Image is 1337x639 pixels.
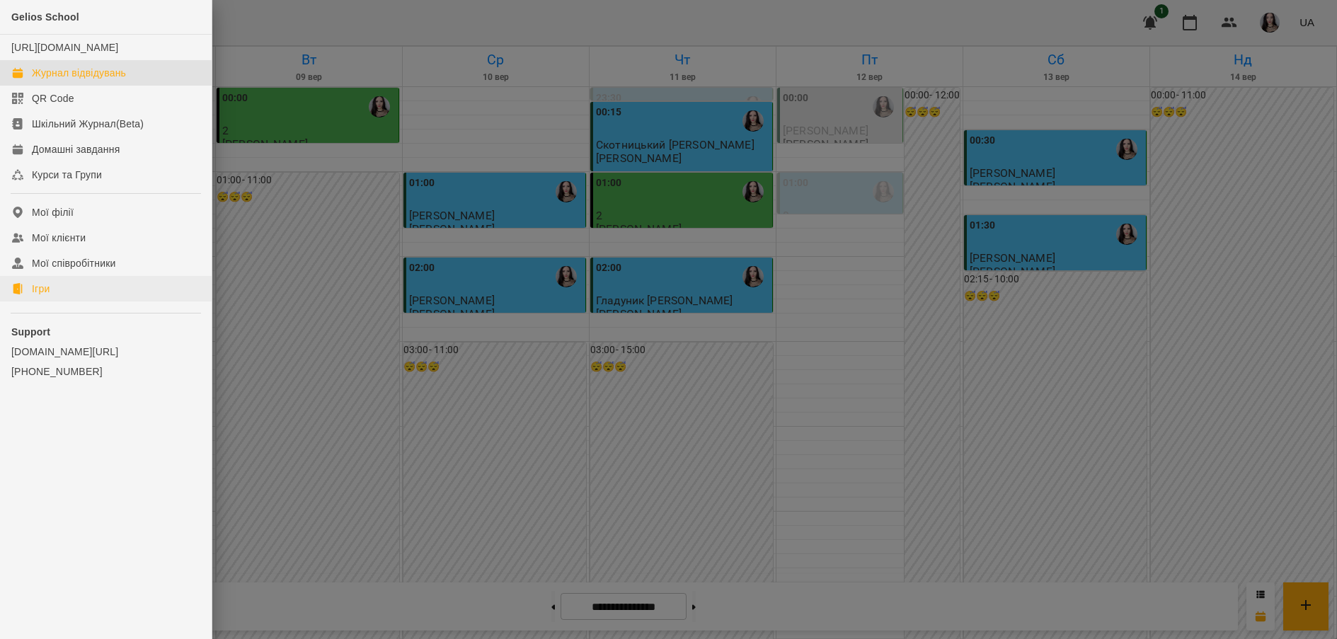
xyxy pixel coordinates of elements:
[32,91,74,105] div: QR Code
[32,282,50,296] div: Ігри
[32,117,144,131] div: Шкільний Журнал(Beta)
[32,205,74,219] div: Мої філії
[32,66,126,80] div: Журнал відвідувань
[32,168,102,182] div: Курси та Групи
[32,231,86,245] div: Мої клієнти
[11,345,200,359] a: [DOMAIN_NAME][URL]
[32,142,120,156] div: Домашні завдання
[11,11,79,23] span: Gelios School
[11,42,118,53] a: [URL][DOMAIN_NAME]
[11,364,200,379] a: [PHONE_NUMBER]
[32,256,116,270] div: Мої співробітники
[11,325,200,339] p: Support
